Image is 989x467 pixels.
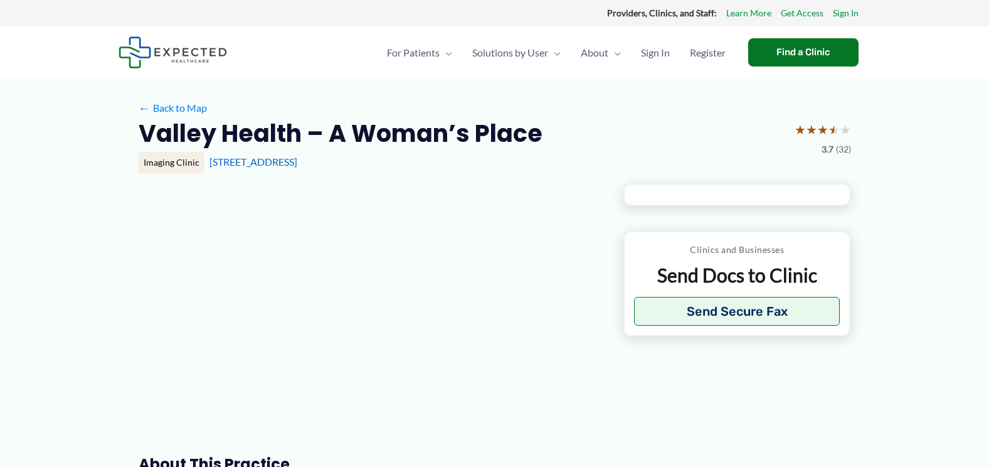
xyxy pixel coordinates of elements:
span: 3.7 [822,141,833,158]
a: Sign In [833,5,859,21]
span: ← [139,102,151,114]
span: Menu Toggle [440,31,452,75]
span: ★ [795,118,806,141]
span: ★ [828,118,840,141]
a: Find a Clinic [748,38,859,67]
a: Learn More [726,5,771,21]
nav: Primary Site Navigation [377,31,736,75]
strong: Providers, Clinics, and Staff: [607,8,717,18]
button: Send Secure Fax [634,297,840,326]
span: Sign In [641,31,670,75]
span: ★ [806,118,817,141]
span: (32) [836,141,851,158]
span: Menu Toggle [548,31,561,75]
a: Sign In [631,31,680,75]
span: ★ [817,118,828,141]
span: Solutions by User [472,31,548,75]
a: Register [680,31,736,75]
a: AboutMenu Toggle [571,31,631,75]
a: For PatientsMenu Toggle [377,31,462,75]
h2: Valley Health – A Woman’s Place [139,118,542,149]
div: Imaging Clinic [139,152,204,173]
span: ★ [840,118,851,141]
a: [STREET_ADDRESS] [209,156,297,168]
a: Get Access [781,5,823,21]
a: Solutions by UserMenu Toggle [462,31,571,75]
span: For Patients [387,31,440,75]
span: About [581,31,608,75]
p: Clinics and Businesses [634,242,840,258]
img: Expected Healthcare Logo - side, dark font, small [119,36,227,68]
span: Menu Toggle [608,31,621,75]
p: Send Docs to Clinic [634,263,840,287]
a: ←Back to Map [139,99,207,117]
span: Register [690,31,726,75]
